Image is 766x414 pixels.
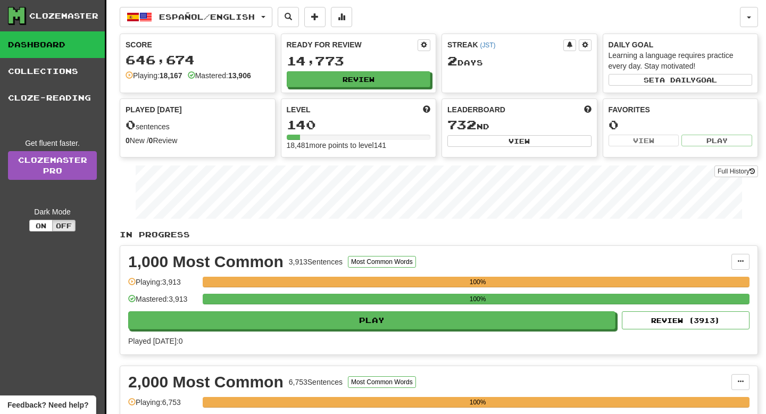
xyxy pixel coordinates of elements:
[289,377,343,387] div: 6,753 Sentences
[128,254,284,270] div: 1,000 Most Common
[128,294,197,311] div: Mastered: 3,913
[348,376,416,388] button: Most Common Words
[120,229,758,240] p: In Progress
[447,117,477,132] span: 732
[447,135,592,147] button: View
[159,12,255,21] span: Español / English
[126,70,182,81] div: Playing:
[7,400,88,410] span: Open feedback widget
[128,337,182,345] span: Played [DATE]: 0
[126,53,270,67] div: 646,674
[128,311,615,329] button: Play
[149,136,153,145] strong: 0
[287,118,431,131] div: 140
[584,104,592,115] span: This week in points, UTC
[622,311,750,329] button: Review (3913)
[120,7,272,27] button: Español/English
[348,256,416,268] button: Most Common Words
[480,42,495,49] a: (JST)
[609,39,753,50] div: Daily Goal
[29,11,98,21] div: Clozemaster
[128,374,284,390] div: 2,000 Most Common
[423,104,430,115] span: Score more points to level up
[609,50,753,71] div: Learning a language requires practice every day. Stay motivated!
[287,71,431,87] button: Review
[447,118,592,132] div: nd
[126,136,130,145] strong: 0
[126,117,136,132] span: 0
[160,71,182,80] strong: 18,167
[681,135,752,146] button: Play
[289,256,343,267] div: 3,913 Sentences
[126,118,270,132] div: sentences
[228,71,251,80] strong: 13,906
[278,7,299,27] button: Search sentences
[126,104,182,115] span: Played [DATE]
[609,135,679,146] button: View
[126,135,270,146] div: New / Review
[8,138,97,148] div: Get fluent faster.
[287,54,431,68] div: 14,773
[8,151,97,180] a: ClozemasterPro
[206,277,750,287] div: 100%
[447,39,563,50] div: Streak
[52,220,76,231] button: Off
[304,7,326,27] button: Add sentence to collection
[609,118,753,131] div: 0
[206,294,750,304] div: 100%
[660,76,696,84] span: a daily
[447,54,592,68] div: Day s
[29,220,53,231] button: On
[447,104,505,115] span: Leaderboard
[128,277,197,294] div: Playing: 3,913
[609,74,753,86] button: Seta dailygoal
[287,104,311,115] span: Level
[331,7,352,27] button: More stats
[447,53,457,68] span: 2
[8,206,97,217] div: Dark Mode
[287,140,431,151] div: 18,481 more points to level 141
[714,165,758,177] button: Full History
[609,104,753,115] div: Favorites
[126,39,270,50] div: Score
[206,397,750,408] div: 100%
[188,70,251,81] div: Mastered:
[287,39,418,50] div: Ready for Review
